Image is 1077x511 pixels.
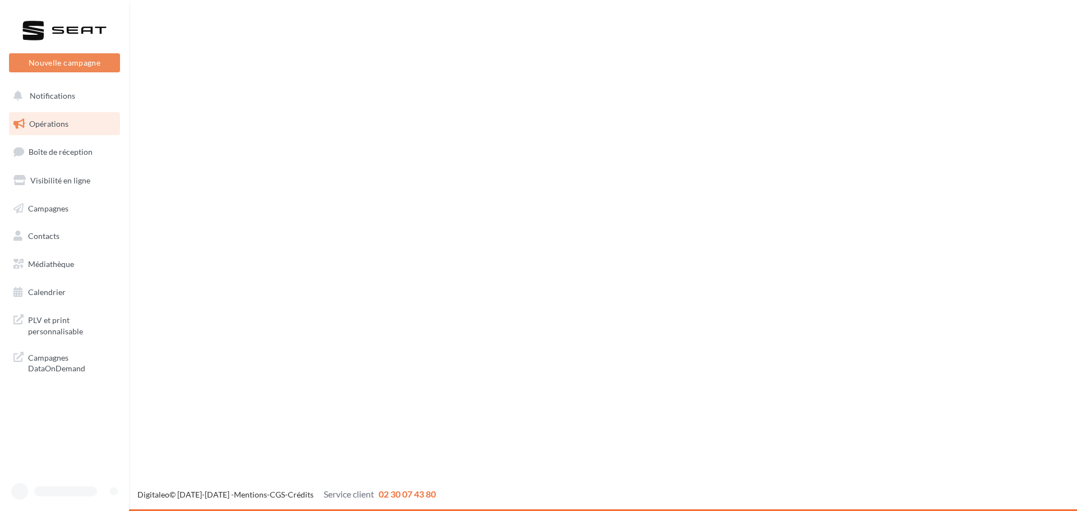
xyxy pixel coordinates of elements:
[28,259,74,269] span: Médiathèque
[28,231,59,241] span: Contacts
[28,287,66,297] span: Calendrier
[28,350,116,374] span: Campagnes DataOnDemand
[7,140,122,164] a: Boîte de réception
[137,490,436,499] span: © [DATE]-[DATE] - - -
[29,147,93,156] span: Boîte de réception
[7,169,122,192] a: Visibilité en ligne
[379,489,436,499] span: 02 30 07 43 80
[28,312,116,337] span: PLV et print personnalisable
[7,308,122,341] a: PLV et print personnalisable
[234,490,267,499] a: Mentions
[137,490,169,499] a: Digitaleo
[270,490,285,499] a: CGS
[28,203,68,213] span: Campagnes
[7,280,122,304] a: Calendrier
[29,119,68,128] span: Opérations
[30,91,75,100] span: Notifications
[30,176,90,185] span: Visibilité en ligne
[288,490,314,499] a: Crédits
[7,346,122,379] a: Campagnes DataOnDemand
[7,252,122,276] a: Médiathèque
[7,224,122,248] a: Contacts
[7,84,118,108] button: Notifications
[9,53,120,72] button: Nouvelle campagne
[7,112,122,136] a: Opérations
[7,197,122,220] a: Campagnes
[324,489,374,499] span: Service client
